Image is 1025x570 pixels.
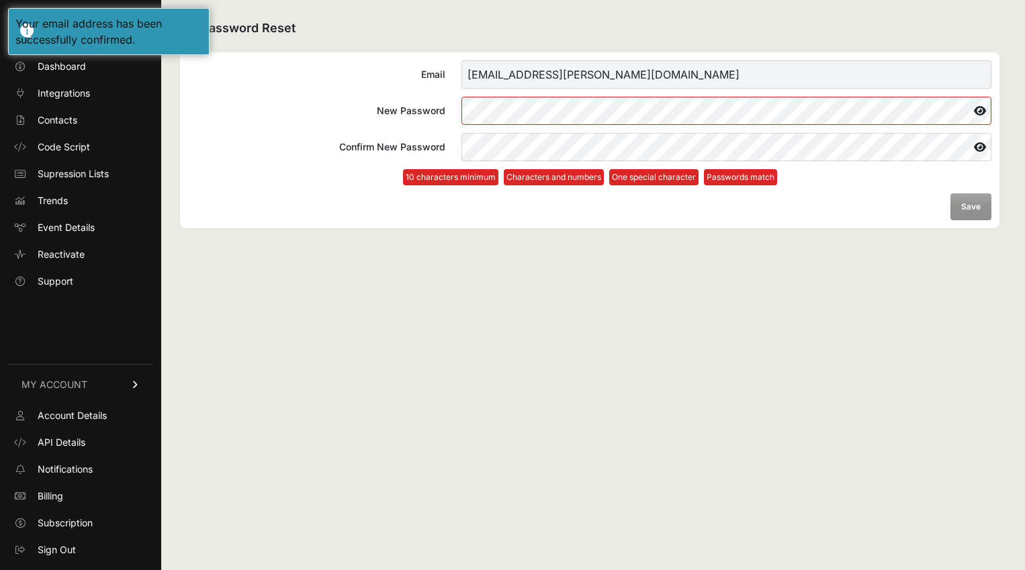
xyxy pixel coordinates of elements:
li: Passwords match [704,169,777,185]
span: Sign Out [38,543,76,557]
span: Integrations [38,87,90,100]
div: Your email address has been successfully confirmed. [15,15,202,48]
a: API Details [8,432,153,453]
div: New Password [188,104,445,117]
input: Email [461,60,991,89]
a: Notifications [8,459,153,480]
a: Integrations [8,83,153,104]
span: Supression Lists [38,167,109,181]
span: Subscription [38,516,93,530]
a: Subscription [8,512,153,534]
span: Support [38,275,73,288]
li: One special character [609,169,699,185]
a: Billing [8,485,153,507]
li: Characters and numbers [504,169,604,185]
span: Dashboard [38,60,86,73]
span: Code Script [38,140,90,154]
input: Confirm New Password [461,133,991,161]
h2: Password Reset [180,19,999,39]
input: New Password [461,97,991,125]
a: Trends [8,190,153,211]
li: 10 characters minimum [403,169,498,185]
span: Account Details [38,409,107,422]
div: Confirm New Password [188,140,445,154]
span: Event Details [38,221,95,234]
a: Code Script [8,136,153,158]
span: API Details [38,436,85,449]
span: Trends [38,194,68,207]
span: Notifications [38,463,93,476]
a: Supression Lists [8,163,153,185]
a: Account Details [8,405,153,426]
span: MY ACCOUNT [21,378,87,391]
a: Sign Out [8,539,153,561]
a: Support [8,271,153,292]
a: Reactivate [8,244,153,265]
a: Dashboard [8,56,153,77]
span: Contacts [38,113,77,127]
a: Event Details [8,217,153,238]
div: Email [188,68,445,81]
a: Contacts [8,109,153,131]
span: Billing [38,489,63,503]
span: Reactivate [38,248,85,261]
a: MY ACCOUNT [8,364,153,405]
